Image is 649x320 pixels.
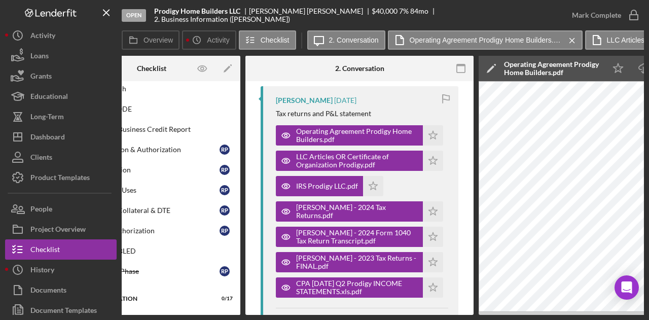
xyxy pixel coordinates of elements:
[89,166,220,174] div: Identification
[562,5,644,25] button: Mark Complete
[296,182,358,190] div: IRS Prodigy LLC.pdf
[410,36,562,44] label: Operating Agreement Prodigy Home Builders.pdf
[334,96,356,104] time: 2025-09-24 21:45
[220,266,230,276] div: R P
[5,46,117,66] button: Loans
[220,165,230,175] div: R P
[68,241,235,261] a: LOAN TABLED
[399,7,409,15] div: 7 %
[89,247,235,255] div: LOAN TABLED
[5,167,117,188] button: Product Templates
[276,176,383,196] button: IRS Prodigy LLC.pdf
[5,239,117,260] button: Checklist
[220,205,230,216] div: R P
[276,227,443,247] button: [PERSON_NAME] - 2024 Form 1040 Tax Return Transcript.pdf
[68,261,235,281] a: Eligibility PhaseRP
[68,160,235,180] a: IdentificationRP
[296,254,418,270] div: [PERSON_NAME] - 2023 Tax Returns - FINAL.pdf
[296,229,418,245] div: [PERSON_NAME] - 2024 Form 1040 Tax Return Transcript.pdf
[89,267,220,275] div: Eligibility Phase
[30,46,49,68] div: Loans
[329,36,379,44] label: 2. Conversation
[30,66,52,89] div: Grants
[207,36,229,44] label: Activity
[276,125,443,146] button: Operating Agreement Prodigy Home Builders.pdf
[68,139,235,160] a: Certification & AuthorizationRP
[5,106,117,127] button: Long-Term
[154,15,290,23] div: 2. Business Information ([PERSON_NAME])
[30,25,55,48] div: Activity
[83,296,207,302] div: documentation
[214,296,233,302] div: 0 / 17
[5,260,117,280] button: History
[5,280,117,300] button: Documents
[89,206,220,215] div: Business Collateral & DTE
[89,125,235,133] div: Experian Business Credit Report
[89,146,220,154] div: Certification & Authorization
[276,151,443,171] button: LLC Articles OR Certificate of Organization Prodigy.pdf
[5,147,117,167] button: Clients
[137,64,166,73] div: Checklist
[296,279,418,296] div: CPA [DATE] Q2 Prodigy INCOME STATEMENTS.xls.pdf
[5,127,117,147] button: Dashboard
[89,105,235,113] div: NAICS CODE
[5,66,117,86] button: Grants
[276,96,333,104] div: [PERSON_NAME]
[122,9,146,22] div: Open
[249,7,372,15] div: [PERSON_NAME] [PERSON_NAME]
[296,153,418,169] div: LLC Articles OR Certificate of Organization Prodigy.pdf
[30,167,90,190] div: Product Templates
[68,79,235,99] a: UCC search
[220,226,230,236] div: R P
[5,25,117,46] button: Activity
[30,86,68,109] div: Educational
[276,201,443,222] button: [PERSON_NAME] - 2024 Tax Returns.pdf
[615,275,639,300] div: Open Intercom Messenger
[220,145,230,155] div: R P
[30,219,86,242] div: Project Overview
[68,200,235,221] a: Business Collateral & DTERP
[5,199,117,219] button: People
[372,7,398,15] span: $40,000
[143,36,173,44] label: Overview
[388,30,583,50] button: Operating Agreement Prodigy Home Builders.pdf
[276,277,443,298] button: CPA [DATE] Q2 Prodigy INCOME STATEMENTS.xls.pdf
[296,127,418,144] div: Operating Agreement Prodigy Home Builders.pdf
[572,5,621,25] div: Mark Complete
[5,219,117,239] button: Project Overview
[30,147,52,170] div: Clients
[307,30,385,50] button: 2. Conversation
[410,7,428,15] div: 84 mo
[30,280,66,303] div: Documents
[504,60,600,77] div: Operating Agreement Prodigy Home Builders.pdf
[5,86,117,106] button: Educational
[182,30,236,50] button: Activity
[239,30,296,50] button: Checklist
[89,85,235,93] div: UCC search
[68,99,235,119] a: NAICS CODE
[30,260,54,282] div: History
[261,36,290,44] label: Checklist
[68,221,235,241] a: Credit AuthorizationRP
[296,203,418,220] div: [PERSON_NAME] - 2024 Tax Returns.pdf
[68,119,235,139] a: Experian Business Credit Report
[122,30,179,50] button: Overview
[89,186,220,194] div: Sources & Uses
[30,239,60,262] div: Checklist
[335,64,384,73] div: 2. Conversation
[30,127,65,150] div: Dashboard
[276,110,371,118] div: Tax returns and P&L statement
[30,199,52,222] div: People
